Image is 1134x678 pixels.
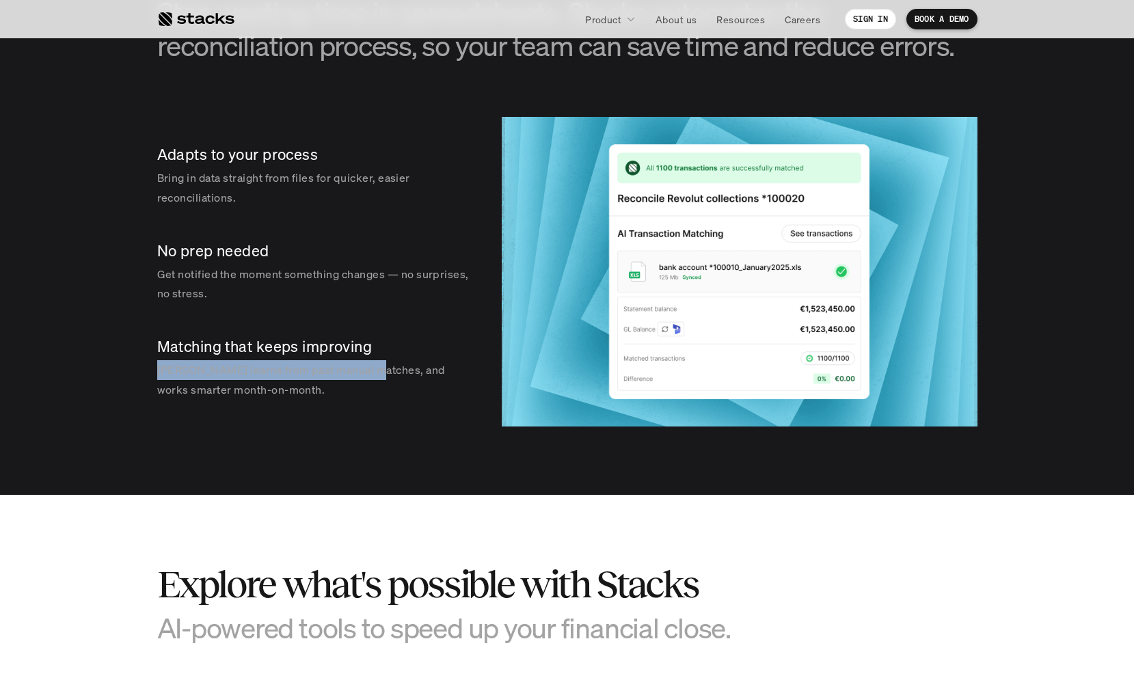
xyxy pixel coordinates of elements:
p: Adapts to your process [157,144,474,165]
p: Bring in data straight from files for quicker, easier reconciliations. [157,168,474,208]
a: Resources [708,7,773,31]
h2: Explore what's possible with Stacks [157,563,772,606]
p: Product [585,12,621,27]
a: SIGN IN [845,9,896,29]
p: Careers [785,12,820,27]
a: About us [647,7,705,31]
p: BOOK A DEMO [915,14,969,24]
p: Resources [716,12,765,27]
p: [PERSON_NAME] learns from past manual matches, and works smarter month-on-month. [157,360,474,400]
p: SIGN IN [853,14,888,24]
p: No prep needed [157,241,474,262]
a: Careers [777,7,828,31]
p: Matching that keeps improving [157,336,474,357]
p: About us [656,12,697,27]
a: Privacy Policy [161,260,221,270]
p: Get notified the moment something changes — no surprises, no stress. [157,265,474,304]
a: BOOK A DEMO [906,9,977,29]
h3: AI-powered tools to speed up your financial close. [157,611,772,645]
